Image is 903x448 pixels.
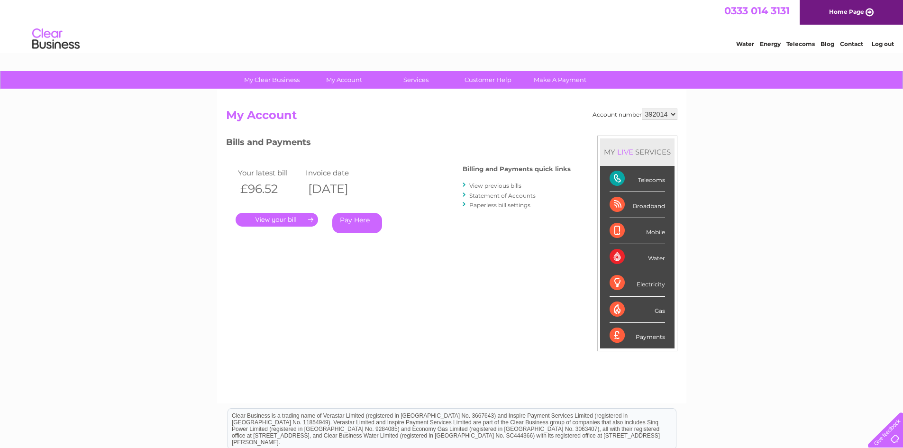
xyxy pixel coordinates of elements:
[724,5,790,17] a: 0333 014 3131
[226,136,571,152] h3: Bills and Payments
[233,71,311,89] a: My Clear Business
[610,192,665,218] div: Broadband
[469,201,530,209] a: Paperless bill settings
[610,270,665,296] div: Electricity
[610,244,665,270] div: Water
[32,25,80,54] img: logo.png
[760,40,781,47] a: Energy
[593,109,677,120] div: Account number
[610,166,665,192] div: Telecoms
[236,166,304,179] td: Your latest bill
[469,182,521,189] a: View previous bills
[463,165,571,173] h4: Billing and Payments quick links
[332,213,382,233] a: Pay Here
[600,138,675,165] div: MY SERVICES
[236,213,318,227] a: .
[303,166,372,179] td: Invoice date
[303,179,372,199] th: [DATE]
[305,71,383,89] a: My Account
[610,297,665,323] div: Gas
[377,71,455,89] a: Services
[610,323,665,348] div: Payments
[615,147,635,156] div: LIVE
[610,218,665,244] div: Mobile
[872,40,894,47] a: Log out
[226,109,677,127] h2: My Account
[521,71,599,89] a: Make A Payment
[469,192,536,199] a: Statement of Accounts
[228,5,676,46] div: Clear Business is a trading name of Verastar Limited (registered in [GEOGRAPHIC_DATA] No. 3667643...
[840,40,863,47] a: Contact
[786,40,815,47] a: Telecoms
[821,40,834,47] a: Blog
[449,71,527,89] a: Customer Help
[236,179,304,199] th: £96.52
[736,40,754,47] a: Water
